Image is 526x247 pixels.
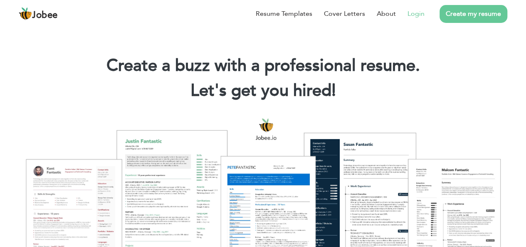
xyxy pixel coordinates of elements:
[407,9,425,19] a: Login
[19,7,58,20] a: Jobee
[12,55,514,77] h1: Create a buzz with a professional resume.
[324,9,365,19] a: Cover Letters
[19,7,32,20] img: jobee.io
[256,9,312,19] a: Resume Templates
[440,5,507,23] a: Create my resume
[32,11,58,20] span: Jobee
[377,9,396,19] a: About
[332,79,336,102] span: |
[12,80,514,102] h2: Let's
[231,79,336,102] span: get you hired!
